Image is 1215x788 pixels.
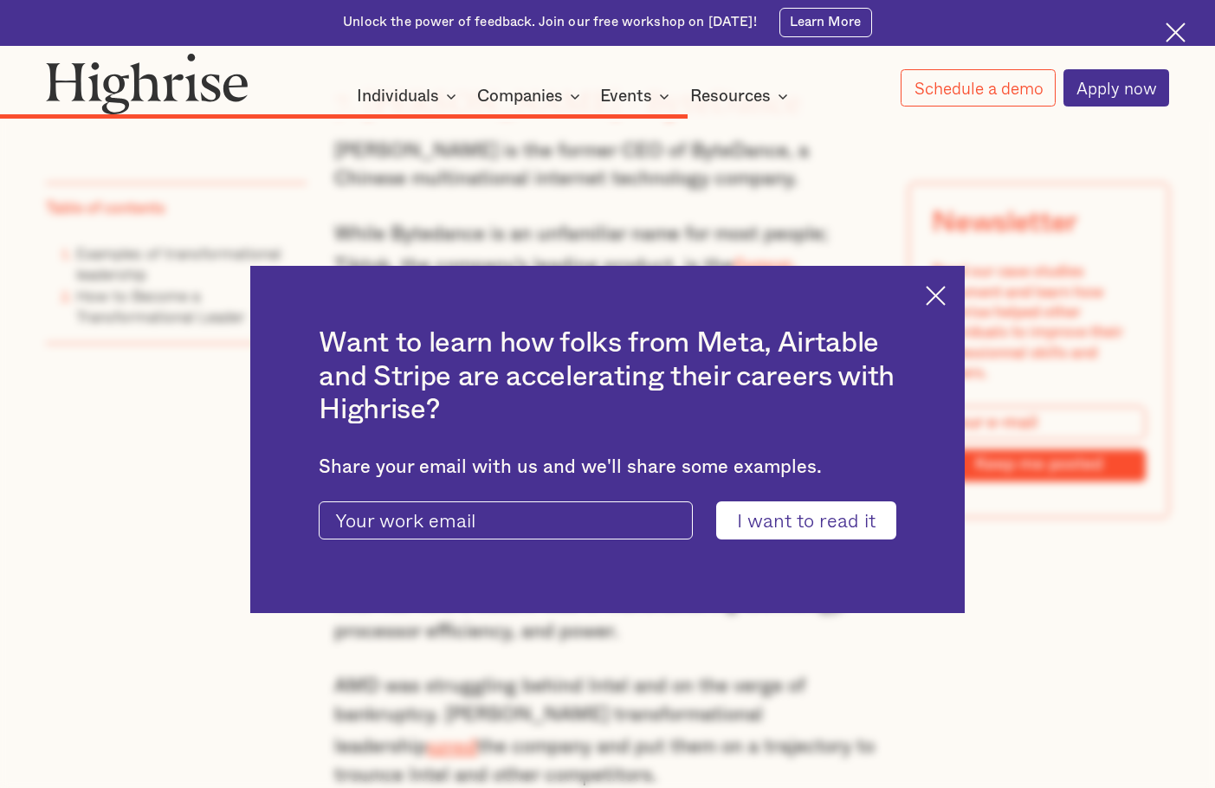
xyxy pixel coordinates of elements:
[357,86,439,107] div: Individuals
[901,69,1056,107] a: Schedule a demo
[477,86,585,107] div: Companies
[690,86,793,107] div: Resources
[690,86,771,107] div: Resources
[319,501,895,539] form: current-ascender-blog-article-modal-form
[600,86,652,107] div: Events
[319,326,895,425] h2: Want to learn how folks from Meta, Airtable and Stripe are accelerating their careers with Highrise?
[779,8,872,37] a: Learn More
[46,53,249,114] img: Highrise logo
[1063,69,1170,107] a: Apply now
[716,501,896,539] input: I want to read it
[357,86,462,107] div: Individuals
[319,501,693,539] input: Your work email
[600,86,675,107] div: Events
[477,86,563,107] div: Companies
[1166,23,1186,42] img: Cross icon
[926,286,946,306] img: Cross icon
[319,456,895,479] div: Share your email with us and we'll share some examples.
[343,14,757,32] div: Unlock the power of feedback. Join our free workshop on [DATE]!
